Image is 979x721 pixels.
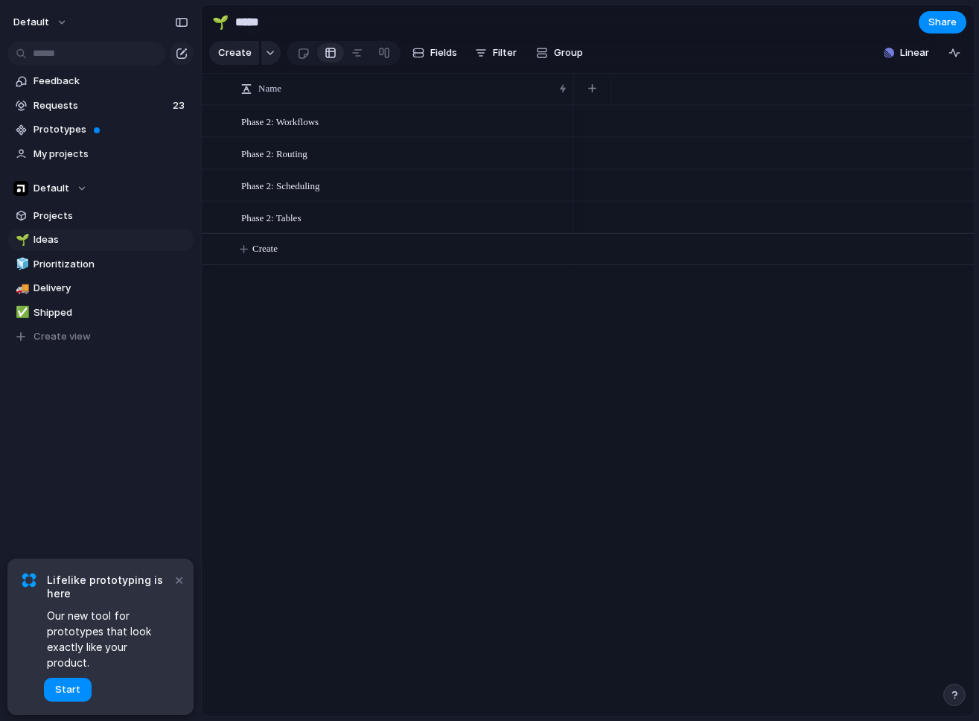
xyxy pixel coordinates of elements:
button: 🧊 [13,257,28,272]
button: Start [44,678,92,702]
a: 🌱Ideas [7,229,194,251]
div: 🌱 [212,12,229,32]
button: 🌱 [13,232,28,247]
button: Group [529,41,590,65]
span: Default [34,181,69,196]
span: Group [554,45,583,60]
span: Requests [34,98,168,113]
div: ✅ [16,304,26,321]
a: Prototypes [7,118,194,141]
button: 🚚 [13,281,28,296]
span: default [13,15,49,30]
div: 🧊 [16,255,26,273]
span: Lifelike prototyping is here [47,574,171,600]
button: Linear [878,42,935,64]
span: Create [252,241,278,256]
span: Phase 2: Tables [241,209,301,226]
button: Create [209,41,259,65]
a: Feedback [7,70,194,92]
div: 🚚 [16,280,26,297]
button: Share [919,11,966,34]
button: Default [7,177,194,200]
span: Phase 2: Workflows [241,112,319,130]
span: Our new tool for prototypes that look exactly like your product. [47,608,171,670]
button: 🌱 [208,10,232,34]
button: ✅ [13,305,28,320]
a: 🧊Prioritization [7,253,194,276]
span: Phase 2: Scheduling [241,177,319,194]
a: ✅Shipped [7,302,194,324]
span: Phase 2: Routing [241,144,307,162]
div: 🌱 [16,232,26,249]
button: default [7,10,75,34]
a: 🚚Delivery [7,277,194,299]
button: Create view [7,325,194,348]
a: Requests23 [7,95,194,117]
span: Delivery [34,281,188,296]
span: Ideas [34,232,188,247]
button: Fields [406,41,463,65]
span: Shipped [34,305,188,320]
span: My projects [34,147,188,162]
span: Fields [430,45,457,60]
span: Prioritization [34,257,188,272]
span: Linear [900,45,929,60]
span: Create [218,45,252,60]
span: 23 [173,98,188,113]
span: Start [55,682,80,697]
a: Projects [7,205,194,227]
button: Filter [469,41,523,65]
span: Create view [34,329,91,344]
span: Name [258,81,281,96]
a: My projects [7,143,194,165]
button: Dismiss [170,571,188,588]
span: Prototypes [34,122,188,137]
span: Projects [34,209,188,223]
span: Feedback [34,74,188,89]
span: Share [928,15,957,30]
span: Filter [493,45,517,60]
